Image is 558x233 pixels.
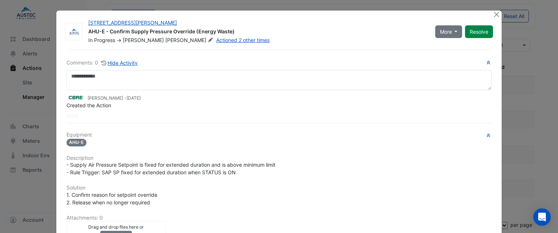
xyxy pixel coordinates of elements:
h6: Description [66,155,492,161]
img: Austec Automation [65,28,82,36]
span: [PERSON_NAME] [123,37,164,43]
span: In Progress [88,37,115,43]
small: Drag and drop files here or [88,224,144,230]
span: - Supply Air Pressure Setpoint is fixed for extended duration and is above minimum limit - Rule T... [66,162,275,175]
button: Resolve [465,25,493,38]
span: Created the Action [66,102,111,108]
div: Open Intercom Messenger [533,208,551,226]
span: 1. Confirm reason for setpoint override 2. Release when no longer required [66,192,157,205]
button: More [435,25,462,38]
button: Hide Activity [101,59,138,67]
a: Actioned 2 other times [216,37,270,43]
div: AHU-E - Confirm Supply Pressure Override (Energy Waste) [88,28,426,37]
span: -> [117,37,121,43]
span: 2025-07-28 12:47:39 [126,95,141,101]
span: [PERSON_NAME] [165,37,215,44]
span: AHU-E [66,139,87,146]
h6: Equipment [66,132,492,138]
span: More [440,28,452,36]
button: Close [493,11,500,18]
a: [STREET_ADDRESS][PERSON_NAME] [88,20,177,26]
h6: Solution [66,185,492,191]
img: CBRE Charter Hall [66,93,85,101]
div: Comments: 0 [66,59,138,67]
small: [PERSON_NAME] - [88,95,141,101]
h6: Attachments: 0 [66,215,492,221]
